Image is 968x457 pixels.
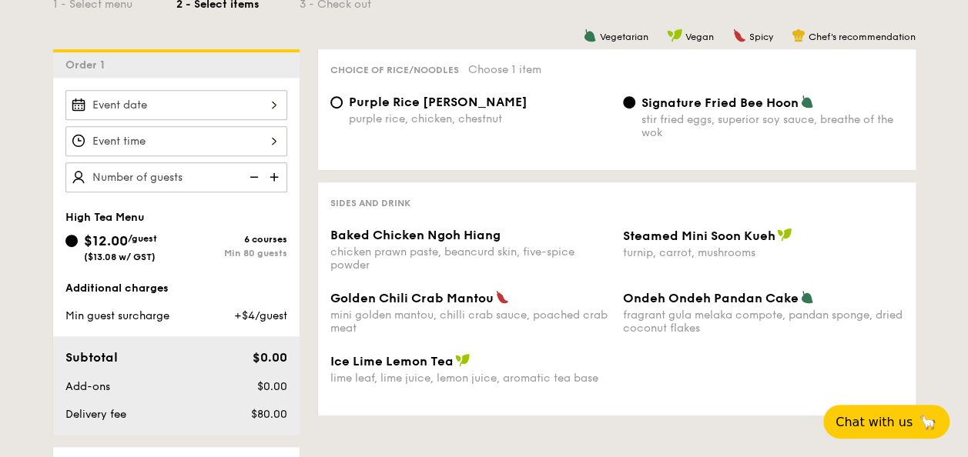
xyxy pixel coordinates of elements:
span: $0.00 [252,350,286,365]
span: Steamed Mini Soon Kueh [623,228,775,243]
span: Chef's recommendation [809,32,916,42]
input: Event time [65,126,287,156]
span: Vegan [685,32,714,42]
span: $12.00 [84,232,128,249]
input: Event date [65,90,287,120]
img: icon-add.58712e84.svg [264,162,287,192]
input: Purple Rice [PERSON_NAME]purple rice, chicken, chestnut [330,96,343,108]
input: Signature Fried Bee Hoonstir fried eggs, superior soy sauce, breathe of the wok [623,96,635,108]
span: High Tea Menu [65,211,145,224]
div: lime leaf, lime juice, lemon juice, aromatic tea base [330,372,611,385]
span: 🦙 [919,413,937,431]
div: 6 courses [176,234,287,245]
img: icon-vegetarian.fe4039eb.svg [800,290,814,304]
button: Chat with us🦙 [823,405,950,439]
img: icon-vegan.f8ff3823.svg [777,228,792,242]
span: Ondeh Ondeh Pandan Cake [623,291,799,305]
span: Add-ons [65,380,110,393]
div: stir fried eggs, superior soy sauce, breathe of the wok [641,113,903,139]
div: chicken prawn paste, beancurd skin, five-spice powder [330,245,611,272]
span: Sides and Drink [330,198,410,208]
input: $12.00/guest($13.08 w/ GST)6 coursesMin 80 guests [65,235,78,247]
img: icon-vegan.f8ff3823.svg [455,353,471,367]
div: fragrant gula melaka compote, pandan sponge, dried coconut flakes [623,309,903,335]
span: /guest [128,233,157,244]
span: Spicy [749,32,773,42]
img: icon-vegan.f8ff3823.svg [667,28,682,42]
span: Subtotal [65,350,118,365]
span: Baked Chicken Ngoh Hiang [330,228,501,242]
div: purple rice, chicken, chestnut [349,112,611,125]
div: Additional charges [65,281,287,296]
span: Golden Chili Crab Mantou [330,291,494,305]
img: icon-chef-hat.a58ddaea.svg [792,28,806,42]
div: turnip, carrot, mushrooms [623,246,903,259]
span: Min guest surcharge [65,309,169,322]
span: ($13.08 w/ GST) [84,252,156,262]
img: icon-spicy.37a8142b.svg [495,290,509,304]
span: Signature Fried Bee Hoon [641,95,799,110]
span: Choice of rice/noodles [330,65,459,75]
span: +$4/guest [233,309,286,322]
span: Vegetarian [600,32,648,42]
span: Delivery fee [65,408,126,421]
img: icon-spicy.37a8142b.svg [732,28,746,42]
div: mini golden mantou, chilli crab sauce, poached crab meat [330,309,611,335]
div: Min 80 guests [176,248,287,259]
span: Purple Rice [PERSON_NAME] [349,95,528,109]
span: Order 1 [65,58,111,72]
span: Choose 1 item [468,63,541,76]
img: icon-vegetarian.fe4039eb.svg [583,28,597,42]
img: icon-vegetarian.fe4039eb.svg [800,95,814,108]
img: icon-reduce.1d2dbef1.svg [241,162,264,192]
span: $0.00 [256,380,286,393]
span: $80.00 [250,408,286,421]
input: Number of guests [65,162,287,192]
span: Chat with us [836,415,913,429]
span: Ice Lime Lemon Tea [330,354,454,369]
